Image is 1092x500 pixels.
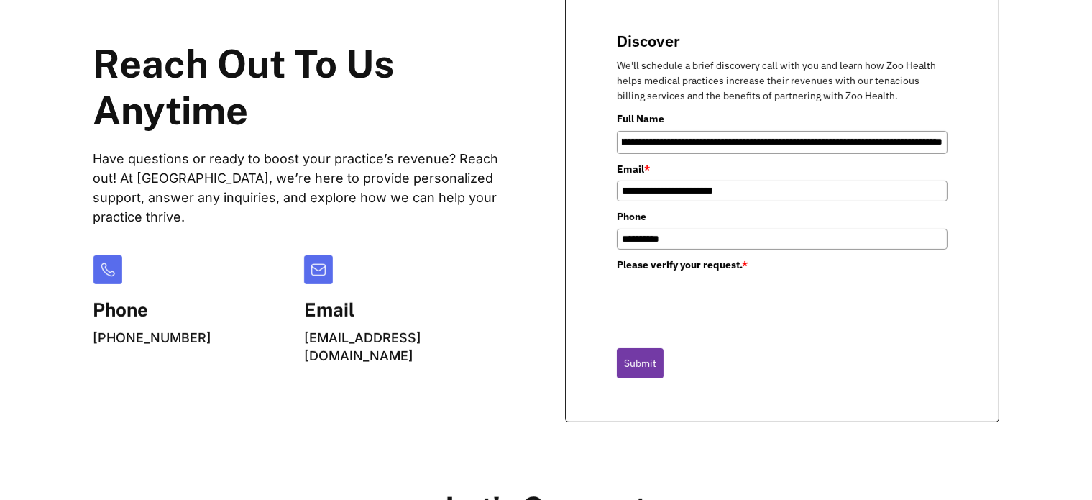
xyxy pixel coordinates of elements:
a: [EMAIL_ADDRESS][DOMAIN_NAME] [304,329,421,363]
p: We'll schedule a brief discovery call with you and learn how Zoo Health helps medical practices i... [617,58,948,104]
label: Email [617,161,948,177]
label: Full Name [617,111,948,127]
button: Submit [617,348,664,378]
label: Please verify your request. [617,257,948,273]
h2: Reach Out To Us Anytime [93,41,504,135]
a: [PHONE_NUMBER] [93,329,212,345]
h5: Phone [93,299,212,321]
p: Have questions or ready to boost your practice’s revenue? Reach out! At [GEOGRAPHIC_DATA], we’re ... [93,149,504,227]
label: Phone [617,209,948,224]
title: Discover [617,30,948,51]
iframe: reCAPTCHA [617,276,835,332]
h5: Email [304,299,503,321]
